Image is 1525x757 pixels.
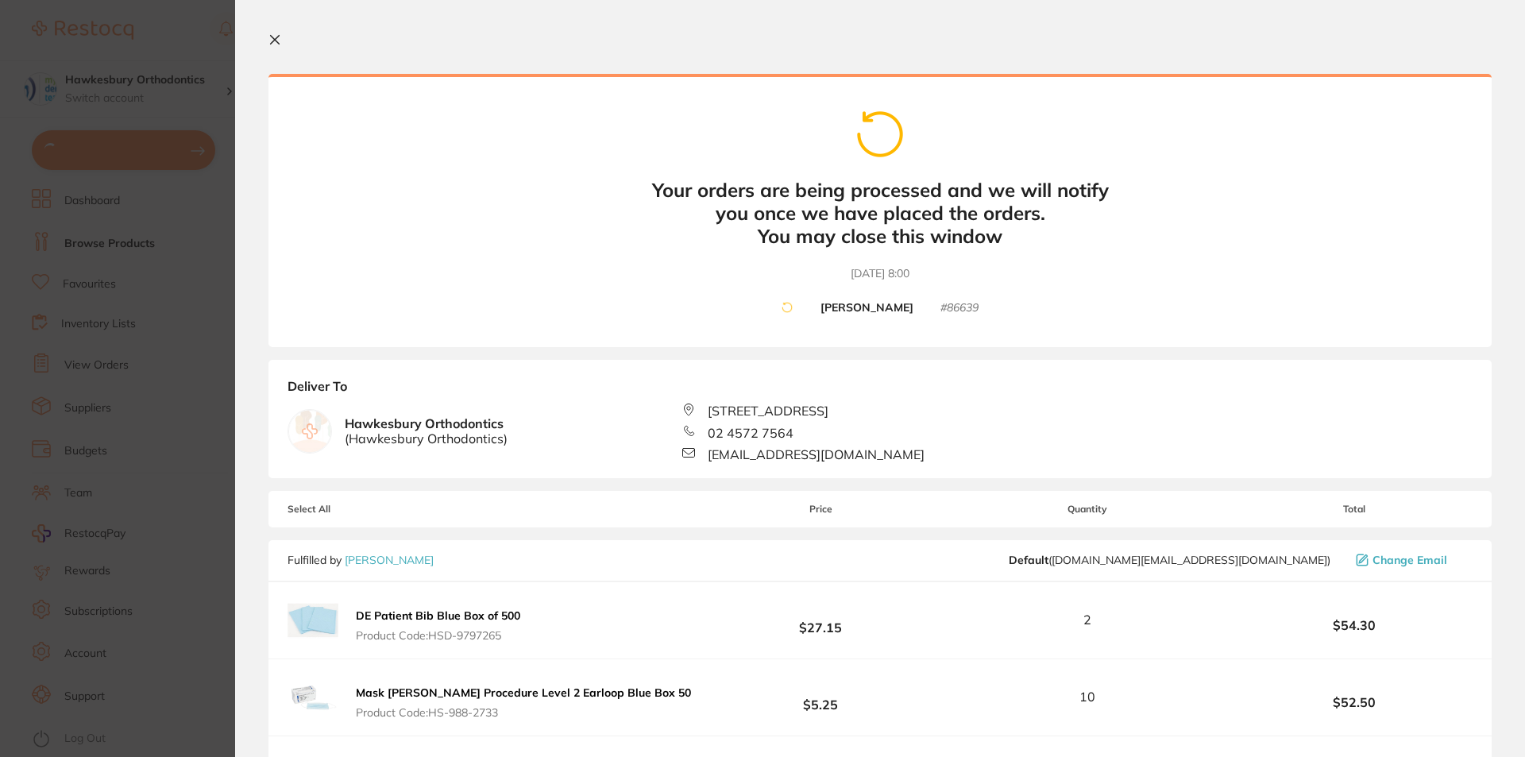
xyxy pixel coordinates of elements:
[702,682,939,712] b: $5.25
[708,404,828,418] span: [STREET_ADDRESS]
[1236,618,1473,632] b: $54.30
[345,553,434,567] a: [PERSON_NAME]
[288,554,434,566] p: Fulfilled by
[708,447,925,462] span: [EMAIL_ADDRESS][DOMAIN_NAME]
[708,426,793,440] span: 02 4572 7564
[288,379,1473,403] b: Deliver To
[288,595,338,646] img: aXBuem1icg
[855,109,905,160] img: cart-spinner.png
[288,672,338,723] img: aXR1MG9tNQ
[345,431,508,446] span: ( Hawkesbury Orthodontics )
[351,686,696,719] button: Mask [PERSON_NAME] Procedure Level 2 Earloop Blue Box 50 Product Code:HS-988-2733
[356,608,520,623] b: DE Patient Bib Blue Box of 500
[1009,553,1048,567] b: Default
[702,504,939,515] span: Price
[820,301,913,315] b: [PERSON_NAME]
[1372,554,1447,566] span: Change Email
[351,608,525,642] button: DE Patient Bib Blue Box of 500 Product Code:HSD-9797265
[356,629,520,642] span: Product Code: HSD-9797265
[356,706,691,719] span: Product Code: HS-988-2733
[782,302,793,313] img: cart-spinner.png
[940,301,979,315] small: # 86639
[1351,553,1473,567] button: Change Email
[288,504,446,515] span: Select All
[1079,689,1095,704] span: 10
[940,504,1236,515] span: Quantity
[1236,504,1473,515] span: Total
[1009,554,1330,566] span: customer.care@henryschein.com.au
[702,605,939,635] b: $27.15
[356,686,691,700] b: Mask [PERSON_NAME] Procedure Level 2 Earloop Blue Box 50
[642,179,1118,247] b: Your orders are being processed and we will notify you once we have placed the orders. You may cl...
[288,410,331,453] img: empty.jpg
[1083,612,1091,627] span: 2
[1236,695,1473,709] b: $52.50
[345,416,508,446] b: Hawkesbury Orthodontics
[851,266,909,282] time: [DATE] 8:00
